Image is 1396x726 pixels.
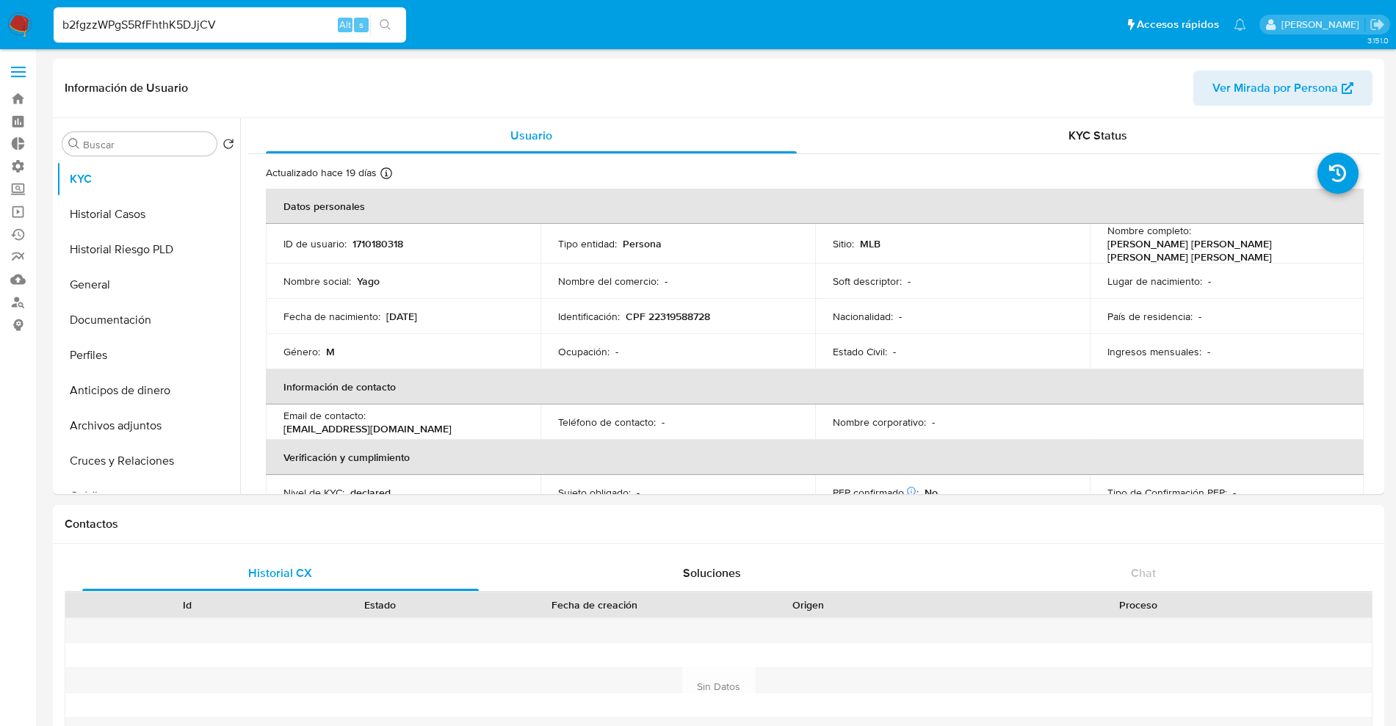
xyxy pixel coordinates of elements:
[893,345,896,358] p: -
[1137,17,1219,32] span: Accesos rápidos
[558,345,610,358] p: Ocupación :
[65,517,1373,531] h1: Contactos
[1107,224,1191,237] p: Nombre completo :
[615,345,618,358] p: -
[283,237,347,250] p: ID de usuario :
[1131,565,1156,581] span: Chat
[1370,17,1385,32] a: Salir
[65,81,188,95] h1: Información de Usuario
[266,440,1364,475] th: Verificación y cumplimiento
[57,479,240,514] button: Créditos
[359,18,364,32] span: s
[266,189,1364,224] th: Datos personales
[1207,345,1210,358] p: -
[266,369,1364,404] th: Información de contacto
[357,275,380,288] p: Yago
[833,415,926,429] p: Nombre corporativo :
[833,345,887,358] p: Estado Civil :
[833,310,893,323] p: Nacionalidad :
[662,415,665,429] p: -
[101,598,273,612] div: Id
[833,237,854,250] p: Sitio :
[860,237,880,250] p: MLB
[1107,237,1341,264] p: [PERSON_NAME] [PERSON_NAME] [PERSON_NAME] [PERSON_NAME]
[1107,345,1201,358] p: Ingresos mensuales :
[665,275,668,288] p: -
[558,310,620,323] p: Identificación :
[1234,18,1246,31] a: Notificaciones
[54,15,406,35] input: Buscar usuario o caso...
[68,138,80,150] button: Buscar
[283,310,380,323] p: Fecha de nacimiento :
[1233,486,1236,499] p: -
[683,565,741,581] span: Soluciones
[57,373,240,408] button: Anticipos de dinero
[558,415,656,429] p: Teléfono de contacto :
[370,15,400,35] button: search-icon
[283,275,351,288] p: Nombre social :
[510,127,552,144] span: Usuario
[558,237,617,250] p: Tipo entidad :
[352,237,403,250] p: 1710180318
[932,415,935,429] p: -
[57,197,240,232] button: Historial Casos
[833,275,902,288] p: Soft descriptor :
[57,338,240,373] button: Perfiles
[83,138,211,151] input: Buscar
[339,18,351,32] span: Alt
[487,598,702,612] div: Fecha de creación
[1198,310,1201,323] p: -
[57,267,240,302] button: General
[925,486,938,499] p: No
[350,486,391,499] p: declared
[558,275,659,288] p: Nombre del comercio :
[294,598,466,612] div: Estado
[1107,275,1202,288] p: Lugar de nacimiento :
[283,486,344,499] p: Nivel de KYC :
[833,486,919,499] p: PEP confirmado :
[1068,127,1127,144] span: KYC Status
[908,275,911,288] p: -
[283,345,320,358] p: Género :
[283,422,452,435] p: [EMAIL_ADDRESS][DOMAIN_NAME]
[1107,486,1227,499] p: Tipo de Confirmación PEP :
[57,232,240,267] button: Historial Riesgo PLD
[326,345,335,358] p: M
[266,166,377,180] p: Actualizado hace 19 días
[57,302,240,338] button: Documentación
[1281,18,1364,32] p: santiago.sgreco@mercadolibre.com
[1212,70,1338,106] span: Ver Mirada por Persona
[57,408,240,443] button: Archivos adjuntos
[1208,275,1211,288] p: -
[1193,70,1373,106] button: Ver Mirada por Persona
[248,565,312,581] span: Historial CX
[57,443,240,479] button: Cruces y Relaciones
[623,237,662,250] p: Persona
[558,486,631,499] p: Sujeto obligado :
[283,409,366,422] p: Email de contacto :
[223,138,234,154] button: Volver al orden por defecto
[1107,310,1193,323] p: País de residencia :
[626,310,710,323] p: CPF 22319588728
[915,598,1361,612] div: Proceso
[723,598,894,612] div: Origen
[386,310,417,323] p: [DATE]
[57,161,240,197] button: KYC
[637,486,640,499] p: -
[899,310,902,323] p: -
